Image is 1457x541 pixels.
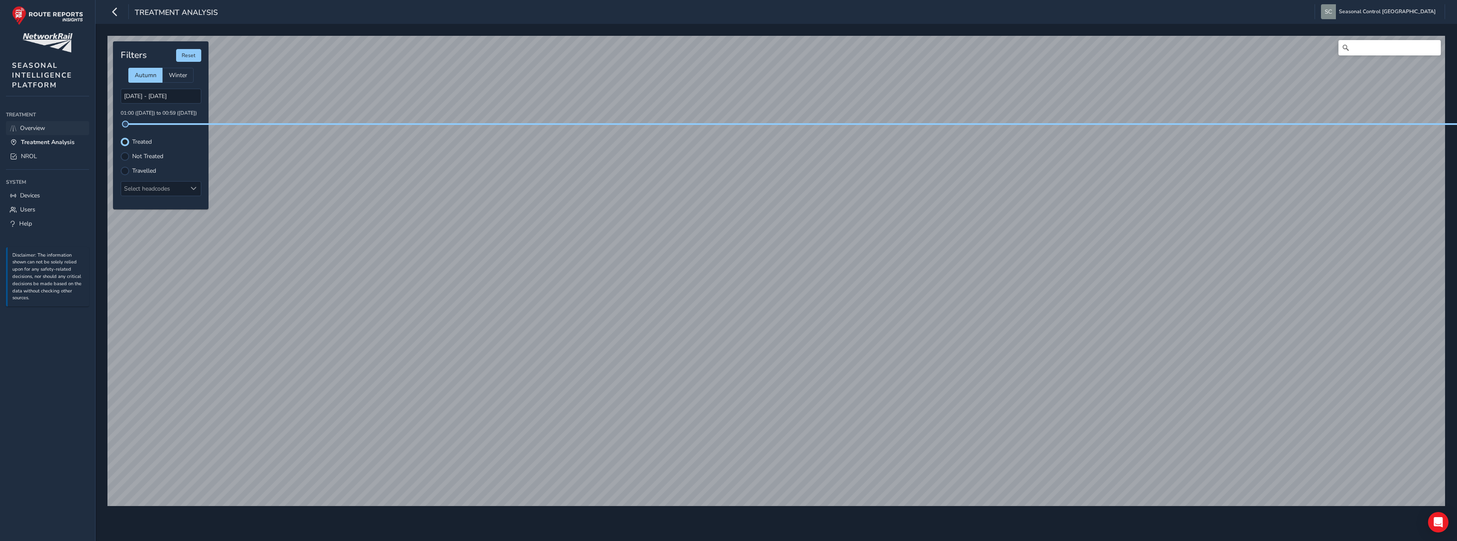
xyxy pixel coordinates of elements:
[6,108,89,121] div: Treatment
[6,176,89,188] div: System
[6,135,89,149] a: Treatment Analysis
[132,139,152,145] label: Treated
[6,203,89,217] a: Users
[1321,4,1439,19] button: Seasonal Control [GEOGRAPHIC_DATA]
[162,68,194,83] div: Winter
[12,61,72,90] span: SEASONAL INTELLIGENCE PLATFORM
[20,191,40,200] span: Devices
[20,124,45,132] span: Overview
[20,205,35,214] span: Users
[6,188,89,203] a: Devices
[169,71,187,79] span: Winter
[1338,40,1441,55] input: Search
[19,220,32,228] span: Help
[12,6,83,25] img: rr logo
[128,68,162,83] div: Autumn
[21,152,37,160] span: NROL
[6,149,89,163] a: NROL
[135,7,218,19] span: Treatment Analysis
[23,33,72,52] img: customer logo
[1339,4,1436,19] span: Seasonal Control [GEOGRAPHIC_DATA]
[1321,4,1336,19] img: diamond-layout
[21,138,75,146] span: Treatment Analysis
[6,217,89,231] a: Help
[6,121,89,135] a: Overview
[121,110,201,117] p: 01:00 ([DATE]) to 00:59 ([DATE])
[121,50,147,61] h4: Filters
[176,49,201,62] button: Reset
[135,71,156,79] span: Autumn
[1428,512,1448,532] div: Open Intercom Messenger
[132,153,163,159] label: Not Treated
[132,168,156,174] label: Travelled
[121,182,187,196] div: Select headcodes
[12,252,85,302] p: Disclaimer: The information shown can not be solely relied upon for any safety-related decisions,...
[107,36,1445,512] canvas: Map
